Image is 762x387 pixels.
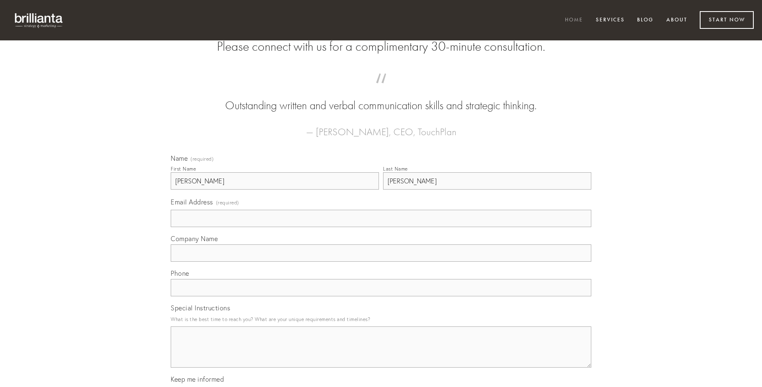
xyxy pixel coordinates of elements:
[171,235,218,243] span: Company Name
[216,197,239,208] span: (required)
[8,8,70,32] img: brillianta - research, strategy, marketing
[171,198,213,206] span: Email Address
[184,114,578,140] figcaption: — [PERSON_NAME], CEO, TouchPlan
[190,157,214,162] span: (required)
[171,269,189,277] span: Phone
[171,39,591,54] h2: Please connect with us for a complimentary 30-minute consultation.
[700,11,754,29] a: Start Now
[171,314,591,325] p: What is the best time to reach you? What are your unique requirements and timelines?
[632,14,659,27] a: Blog
[171,166,196,172] div: First Name
[184,82,578,98] span: “
[171,154,188,162] span: Name
[560,14,588,27] a: Home
[383,166,408,172] div: Last Name
[661,14,693,27] a: About
[590,14,630,27] a: Services
[184,82,578,114] blockquote: Outstanding written and verbal communication skills and strategic thinking.
[171,375,224,383] span: Keep me informed
[171,304,230,312] span: Special Instructions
